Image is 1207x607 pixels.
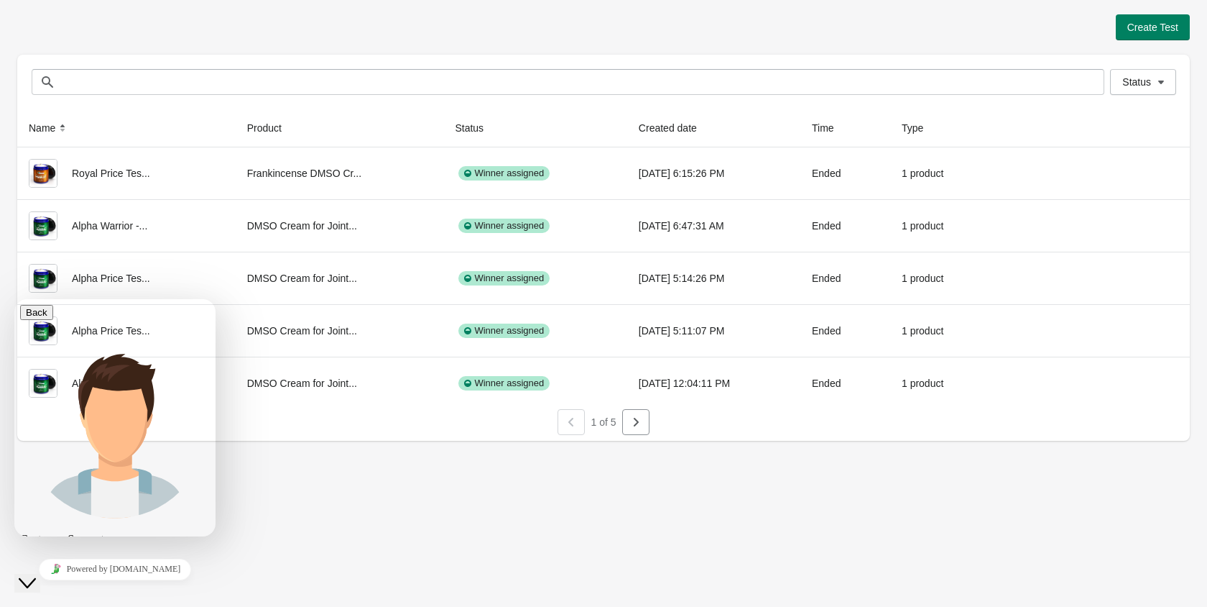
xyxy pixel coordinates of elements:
iframe: chat widget [14,299,216,537]
span: Alpha Price Tes... [72,273,150,284]
div: Ended [812,211,879,240]
button: Status [1110,69,1176,95]
div: DMSO Cream for Joint... [247,316,433,345]
div: Winner assigned [458,376,550,391]
button: Type [896,115,943,141]
div: Frankincense DMSO Cr... [247,159,433,188]
div: Ended [812,264,879,293]
button: Created date [633,115,717,141]
div: DMSO Cream for Joint... [247,211,433,240]
div: [DATE] 6:47:31 AM [639,211,789,240]
span: Royal Price Tes... [72,168,150,179]
button: Product [241,115,302,141]
p: Customer Support [6,234,195,247]
div: 1 product [902,316,977,345]
div: Ended [812,316,879,345]
div: [DATE] 5:14:26 PM [639,264,789,293]
div: 1 product [902,264,977,293]
div: Ended [812,159,879,188]
div: Winner assigned [458,166,550,181]
div: [DATE] 5:11:07 PM [639,316,789,345]
div: [DATE] 6:15:26 PM [639,159,789,188]
span: 1 of 5 [591,416,616,428]
div: Winner assigned [458,219,550,233]
div: DMSO Cream for Joint... [247,264,433,293]
div: 1 product [902,211,977,240]
button: Name [23,115,75,141]
button: Create Test [1116,14,1190,40]
span: Alpha Warrior -... [72,220,147,232]
div: DMSO Cream for Joint... [247,369,433,398]
div: 1 product [902,369,977,398]
span: Status [1122,76,1151,88]
iframe: chat widget [14,549,60,593]
button: Time [806,115,854,141]
span: Create Test [1127,22,1178,33]
iframe: chat widget [14,553,216,585]
div: Winner assigned [458,271,550,286]
div: [DATE] 12:04:11 PM [639,369,789,398]
button: Status [449,115,504,141]
div: Winner assigned [458,324,550,338]
div: Ended [812,369,879,398]
div: 1 product [902,159,977,188]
